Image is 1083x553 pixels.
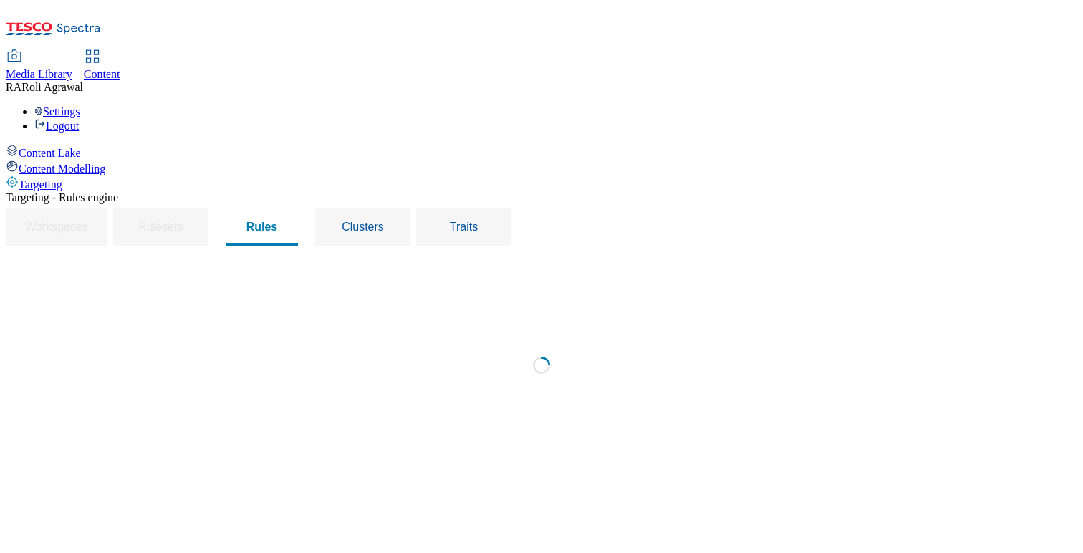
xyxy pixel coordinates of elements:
span: Traits [450,221,478,233]
a: Logout [34,120,79,132]
a: Content Modelling [6,160,1077,175]
span: Rules [246,221,278,233]
a: Content Lake [6,144,1077,160]
div: Targeting - Rules engine [6,191,1077,204]
a: Targeting [6,175,1077,191]
span: Targeting [19,178,62,191]
span: Roli Agrawal [21,81,83,93]
span: Clusters [342,221,384,233]
a: Content [84,51,120,81]
span: Content [84,68,120,80]
a: Settings [34,105,80,117]
a: Media Library [6,51,72,81]
span: Content Lake [19,147,81,159]
span: Media Library [6,68,72,80]
span: Content Modelling [19,163,105,175]
span: RA [6,81,21,93]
